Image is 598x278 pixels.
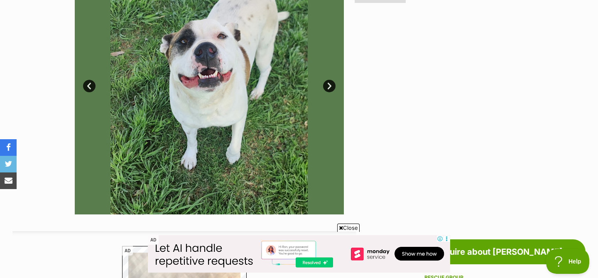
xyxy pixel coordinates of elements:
iframe: Help Scout Beacon - Open [546,249,590,274]
a: Enquire about [PERSON_NAME] [411,239,586,264]
span: AD [122,246,133,256]
span: AD [148,235,159,245]
a: Next [323,80,336,92]
span: Close [337,224,360,232]
a: Prev [83,80,96,92]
